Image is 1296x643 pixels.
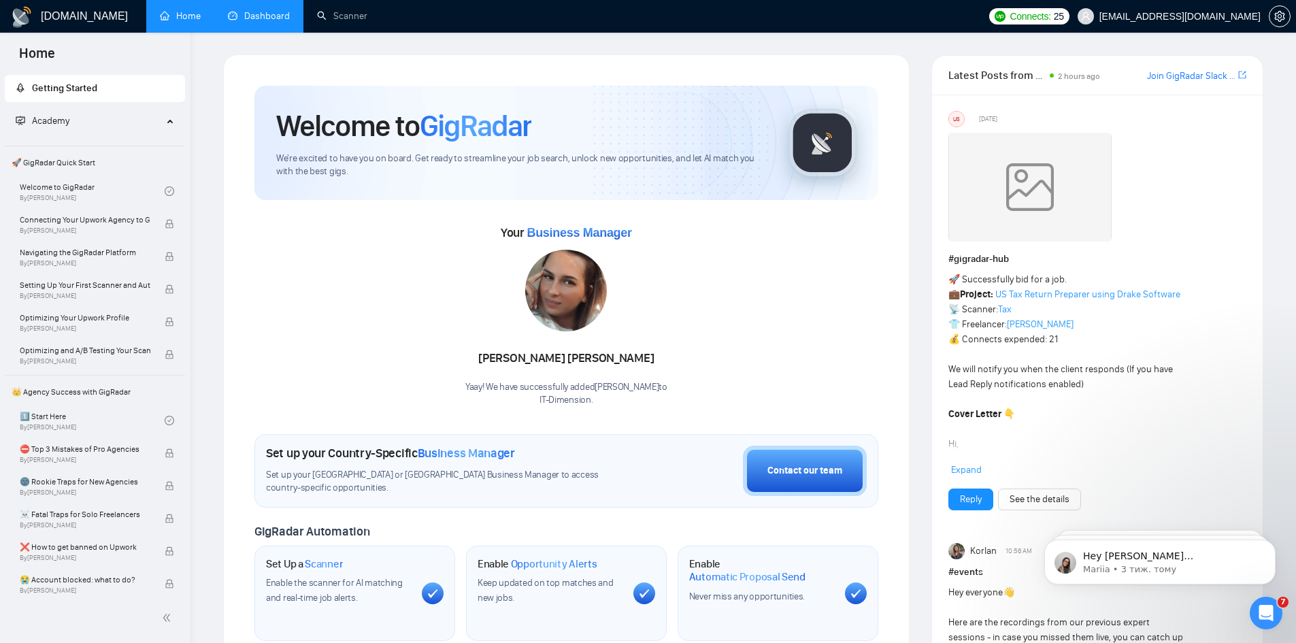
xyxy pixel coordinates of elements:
[20,554,150,562] span: By [PERSON_NAME]
[689,557,834,584] h1: Enable
[20,292,150,300] span: By [PERSON_NAME]
[20,456,150,464] span: By [PERSON_NAME]
[951,464,982,476] span: Expand
[276,108,531,144] h1: Welcome to
[948,252,1246,267] h1: # gigradar-hub
[689,591,805,602] span: Never miss any opportunities.
[266,469,627,495] span: Set up your [GEOGRAPHIC_DATA] or [GEOGRAPHIC_DATA] Business Manager to access country-specific op...
[11,6,33,28] img: logo
[20,442,150,456] span: ⛔ Top 3 Mistakes of Pro Agencies
[20,573,150,587] span: 😭 Account blocked: what to do?
[501,225,632,240] span: Your
[1003,587,1014,598] span: 👋
[20,259,150,267] span: By [PERSON_NAME]
[1269,5,1291,27] button: setting
[948,67,1046,84] span: Latest Posts from the GigRadar Community
[165,186,174,196] span: check-circle
[1250,597,1282,629] iframe: Intercom live chat
[20,587,150,595] span: By [PERSON_NAME]
[20,227,150,235] span: By [PERSON_NAME]
[478,577,614,604] span: Keep updated on top matches and new jobs.
[1010,9,1050,24] span: Connects:
[266,557,343,571] h1: Set Up a
[1238,69,1246,80] span: export
[948,565,1246,580] h1: # events
[1058,71,1100,81] span: 2 hours ago
[1010,492,1069,507] a: See the details
[998,303,1012,315] a: Tax
[1081,12,1091,21] span: user
[948,489,993,510] button: Reply
[743,446,867,496] button: Contact our team
[165,317,174,327] span: lock
[165,514,174,523] span: lock
[165,284,174,294] span: lock
[165,546,174,556] span: lock
[266,577,403,604] span: Enable the scanner for AI matching and real-time job alerts.
[165,579,174,589] span: lock
[6,149,184,176] span: 🚀 GigRadar Quick Start
[165,350,174,359] span: lock
[20,540,150,554] span: ❌ How to get banned on Upwork
[266,446,515,461] h1: Set up your Country-Specific
[32,82,97,94] span: Getting Started
[20,213,150,227] span: Connecting Your Upwork Agency to GigRadar
[948,408,1015,420] strong: Cover Letter 👇
[228,10,290,22] a: dashboardDashboard
[20,357,150,365] span: By [PERSON_NAME]
[8,44,66,72] span: Home
[527,226,631,240] span: Business Manager
[970,544,997,559] span: Korlan
[1006,545,1032,557] span: 10:56 AM
[16,116,25,125] span: fund-projection-screen
[948,133,1112,242] img: weqQh+iSagEgQAAAABJRU5ErkJggg==
[998,489,1081,510] button: See the details
[948,543,965,559] img: Korlan
[949,112,964,127] div: US
[1269,11,1291,22] a: setting
[16,83,25,93] span: rocket
[420,108,531,144] span: GigRadar
[20,246,150,259] span: Navigating the GigRadar Platform
[165,481,174,491] span: lock
[162,611,176,625] span: double-left
[16,115,69,127] span: Academy
[20,489,150,497] span: By [PERSON_NAME]
[511,557,597,571] span: Opportunity Alerts
[20,521,150,529] span: By [PERSON_NAME]
[767,463,842,478] div: Contact our team
[1269,11,1290,22] span: setting
[20,278,150,292] span: Setting Up Your First Scanner and Auto-Bidder
[20,475,150,489] span: 🌚 Rookie Traps for New Agencies
[418,446,515,461] span: Business Manager
[317,10,367,22] a: searchScanner
[525,250,607,331] img: 1687292944514-17.jpg
[276,152,767,178] span: We're excited to have you on board. Get ready to streamline your job search, unlock new opportuni...
[995,288,1180,300] a: US Tax Return Preparer using Drake Software
[5,75,185,102] li: Getting Started
[20,176,165,206] a: Welcome to GigRadarBy[PERSON_NAME]
[478,557,597,571] h1: Enable
[1054,9,1064,24] span: 25
[165,448,174,458] span: lock
[160,10,201,22] a: homeHome
[1007,318,1074,330] a: [PERSON_NAME]
[465,394,667,407] p: IT-Dimension .
[788,109,857,177] img: gigradar-logo.png
[960,492,982,507] a: Reply
[1238,69,1246,82] a: export
[1278,597,1289,608] span: 7
[32,115,69,127] span: Academy
[165,252,174,261] span: lock
[979,113,997,125] span: [DATE]
[465,347,667,370] div: [PERSON_NAME] [PERSON_NAME]
[20,311,150,325] span: Optimizing Your Upwork Profile
[165,416,174,425] span: check-circle
[689,570,805,584] span: Automatic Proposal Send
[6,378,184,406] span: 👑 Agency Success with GigRadar
[20,508,150,521] span: ☠️ Fatal Traps for Solo Freelancers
